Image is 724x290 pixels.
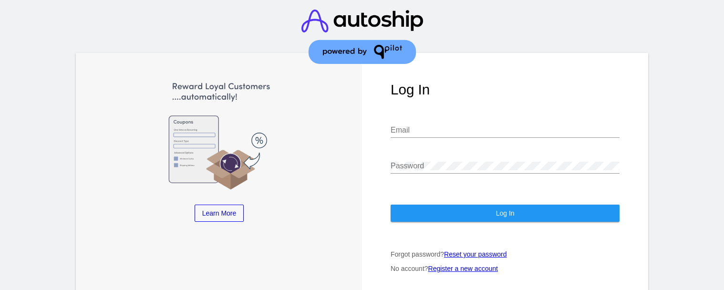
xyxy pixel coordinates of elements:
input: Email [391,126,620,135]
a: Register a new account [428,265,498,272]
button: Log In [391,205,620,222]
span: Log In [496,209,515,217]
span: Learn More [202,209,237,217]
h1: Log In [391,82,620,98]
img: Apply Coupons Automatically to Scheduled Orders with QPilot [104,82,333,190]
a: Reset your password [444,250,507,258]
p: Forgot password? [391,250,620,258]
p: No account? [391,265,620,272]
a: Learn More [195,205,244,222]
